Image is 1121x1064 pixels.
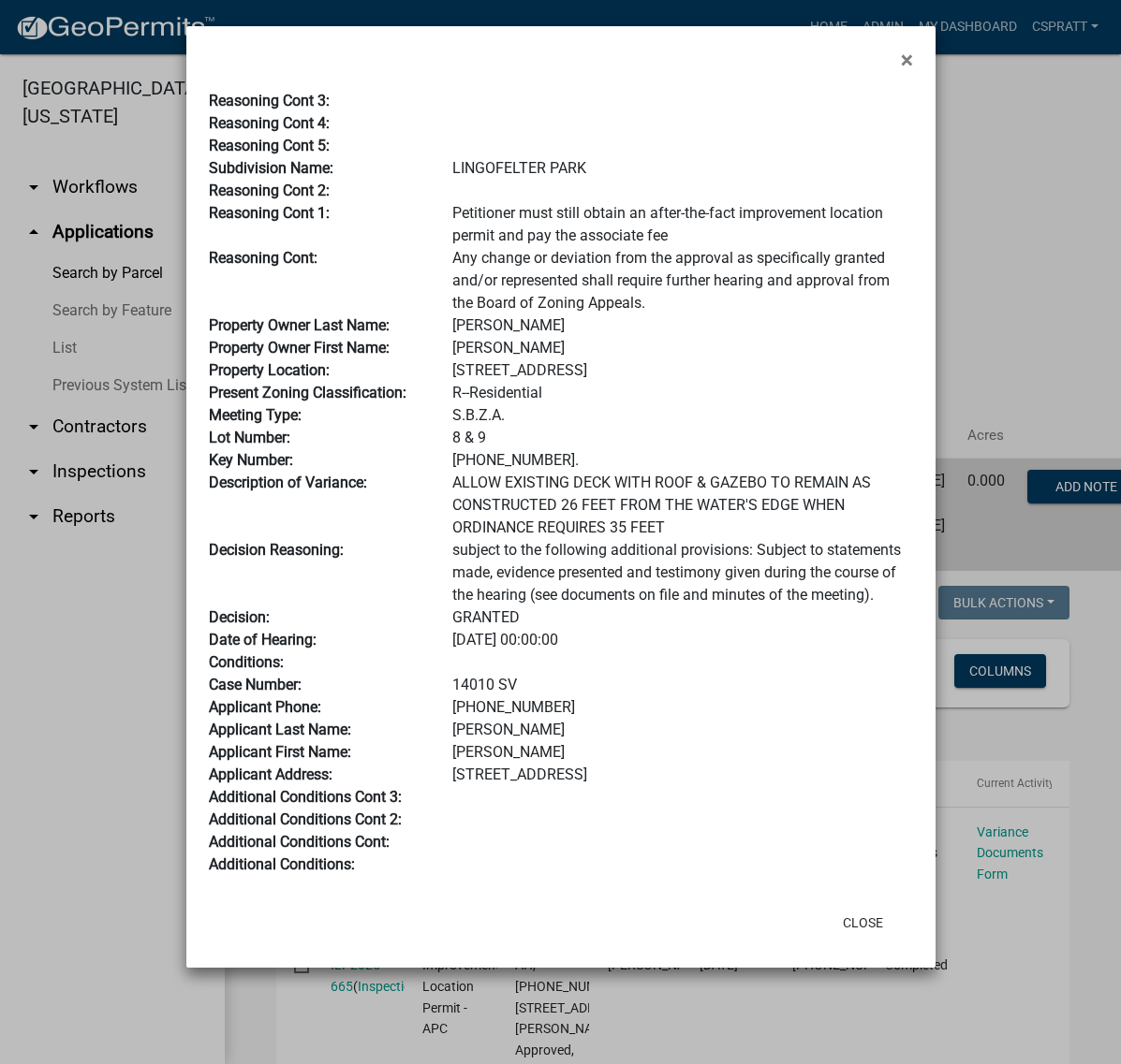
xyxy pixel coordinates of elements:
[886,34,928,86] button: Close
[209,159,333,177] b: Subdivision Name:
[209,406,302,424] b: Meeting Type:
[209,698,321,716] b: Applicant Phone:
[209,316,390,334] b: Property Owner Last Name:
[438,202,926,247] div: Petitioner must still obtain an after-the-fact improvement location permit and pay the associate fee
[209,541,344,559] b: Decision Reasoning:
[209,721,351,738] b: Applicant Last Name:
[209,114,330,132] b: Reasoning Cont 4:
[209,855,355,873] b: Additional Conditions:
[438,247,926,314] div: Any change or deviation from the approval as specifically granted and/or represented shall requir...
[209,92,330,109] b: Reasoning Cont 3:
[438,719,926,741] div: [PERSON_NAME]
[438,359,926,382] div: [STREET_ADDRESS]
[438,314,926,337] div: [PERSON_NAME]
[438,674,926,696] div: 14010 SV
[209,788,402,806] b: Additional Conditions Cont 3:
[209,339,390,357] b: Property Owner First Name:
[209,137,330,154] b: Reasoning Cont 5:
[209,249,317,267] b: Reasoning Cont:
[438,539,926,606] div: subject to the following additional provisions: Subject to statements made, evidence presented an...
[209,361,330,379] b: Property Location:
[438,404,926,427] div: S.B.Z.A.
[438,382,926,404] div: R--Residential
[438,764,926,786] div: [STREET_ADDRESS]
[901,47,913,73] span: ×
[438,157,926,180] div: LINGOFELTER PARK
[209,451,293,469] b: Key Number:
[438,449,926,472] div: [PHONE_NUMBER].
[209,429,290,446] b: Lot Number:
[438,629,926,651] div: [DATE] 00:00:00
[438,337,926,359] div: [PERSON_NAME]
[209,833,390,851] b: Additional Conditions Cont:
[209,384,406,401] b: Present Zoning Classification:
[438,427,926,449] div: 8 & 9
[209,810,402,828] b: Additional Conditions Cont 2:
[209,204,330,222] b: Reasoning Cont 1:
[209,765,332,783] b: Applicant Address:
[438,606,926,629] div: GRANTED
[209,653,284,671] b: Conditions:
[209,631,317,649] b: Date of Hearing:
[828,906,898,940] button: Close
[209,182,330,199] b: Reasoning Cont 2:
[438,741,926,764] div: [PERSON_NAME]
[209,743,351,761] b: Applicant First Name:
[209,474,367,491] b: Description of Variance:
[438,696,926,719] div: [PHONE_NUMBER]
[209,608,270,626] b: Decision:
[209,676,302,693] b: Case Number:
[438,472,926,539] div: ALLOW EXISTING DECK WITH ROOF & GAZEBO TO REMAIN AS CONSTRUCTED 26 FEET FROM THE WATER'S EDGE WHE...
